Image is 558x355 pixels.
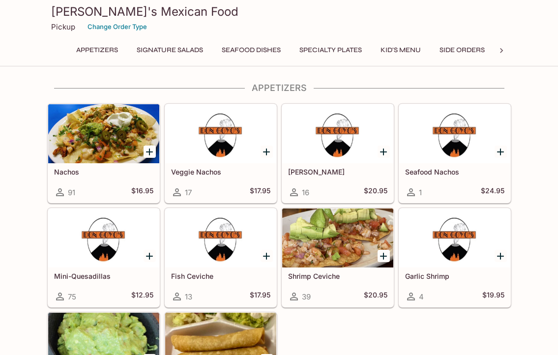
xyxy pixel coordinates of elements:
div: Garlic Shrimp [399,208,510,267]
h5: $20.95 [364,291,387,302]
h5: Shrimp Ceviche [288,272,387,280]
span: 75 [68,292,76,301]
span: 16 [302,188,309,197]
div: Fajita Nachos [282,104,393,163]
button: Seafood Dishes [216,43,286,57]
div: Shrimp Ceviche [282,208,393,267]
button: Add Garlic Shrimp [495,250,507,262]
a: Shrimp Ceviche39$20.95 [282,208,394,307]
span: 4 [419,292,424,301]
div: Fish Ceviche [165,208,276,267]
span: 17 [185,188,192,197]
h5: Seafood Nachos [405,168,504,176]
h5: [PERSON_NAME] [288,168,387,176]
span: 1 [419,188,422,197]
button: Signature Salads [131,43,208,57]
button: Add Fajita Nachos [378,146,390,158]
span: 39 [302,292,311,301]
h5: $19.95 [482,291,504,302]
a: Veggie Nachos17$17.95 [165,104,277,203]
h5: $17.95 [250,186,270,198]
div: Mini-Quesadillas [48,208,159,267]
button: Change Order Type [83,19,151,34]
h5: Nachos [54,168,153,176]
div: Seafood Nachos [399,104,510,163]
h5: $12.95 [131,291,153,302]
button: Add Fish Ceviche [261,250,273,262]
span: 91 [68,188,75,197]
a: Fish Ceviche13$17.95 [165,208,277,307]
h4: Appetizers [47,83,511,93]
button: Side Orders [434,43,490,57]
button: Specialty Plates [294,43,367,57]
h5: Veggie Nachos [171,168,270,176]
h5: $16.95 [131,186,153,198]
h5: $17.95 [250,291,270,302]
span: 13 [185,292,192,301]
button: Add Nachos [144,146,156,158]
div: Nachos [48,104,159,163]
button: Add Veggie Nachos [261,146,273,158]
h3: [PERSON_NAME]'s Mexican Food [51,4,507,19]
p: Pickup [51,22,75,31]
h5: Garlic Shrimp [405,272,504,280]
h5: Mini-Quesadillas [54,272,153,280]
button: Appetizers [71,43,123,57]
a: Nachos91$16.95 [48,104,160,203]
h5: $24.95 [481,186,504,198]
h5: Fish Ceviche [171,272,270,280]
div: Veggie Nachos [165,104,276,163]
button: Add Shrimp Ceviche [378,250,390,262]
a: Garlic Shrimp4$19.95 [399,208,511,307]
h5: $20.95 [364,186,387,198]
a: Mini-Quesadillas75$12.95 [48,208,160,307]
a: [PERSON_NAME]16$20.95 [282,104,394,203]
button: Kid's Menu [375,43,426,57]
button: Add Seafood Nachos [495,146,507,158]
button: Add Mini-Quesadillas [144,250,156,262]
a: Seafood Nachos1$24.95 [399,104,511,203]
